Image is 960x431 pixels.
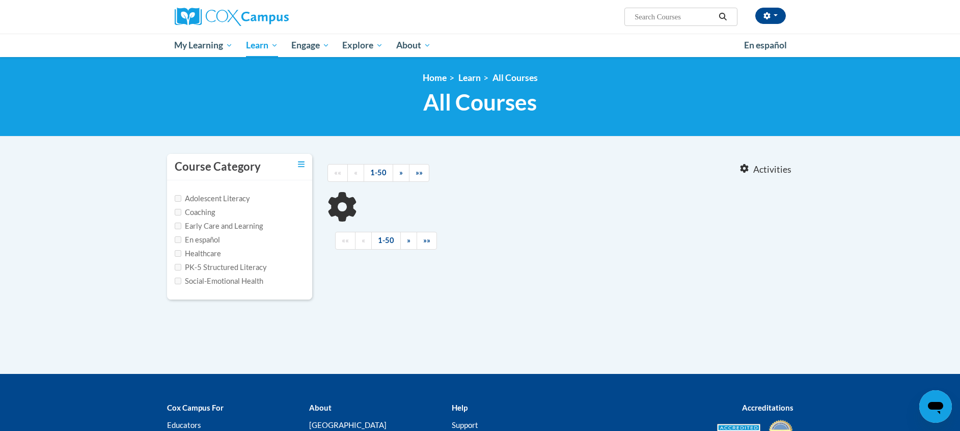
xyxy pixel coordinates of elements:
[423,236,430,245] span: »»
[417,232,437,250] a: End
[362,236,365,245] span: «
[407,236,410,245] span: »
[175,8,289,26] img: Cox Campus
[309,403,332,412] b: About
[400,232,417,250] a: Next
[175,248,221,259] label: Healthcare
[919,390,952,423] iframe: Button to launch messaging window
[755,8,786,24] button: Account Settings
[354,168,358,177] span: «
[327,164,348,182] a: Begining
[167,420,201,429] a: Educators
[342,236,349,245] span: ««
[744,40,787,50] span: En español
[174,39,233,51] span: My Learning
[409,164,429,182] a: End
[492,72,538,83] a: All Courses
[167,403,224,412] b: Cox Campus For
[715,11,730,23] button: Search
[159,34,801,57] div: Main menu
[175,207,215,218] label: Coaching
[175,159,261,175] h3: Course Category
[753,164,791,175] span: Activities
[737,35,793,56] a: En español
[175,250,181,257] input: Checkbox for Options
[285,34,336,57] a: Engage
[742,403,793,412] b: Accreditations
[175,8,368,26] a: Cox Campus
[423,72,447,83] a: Home
[634,11,715,23] input: Search Courses
[291,39,330,51] span: Engage
[175,234,220,246] label: En español
[175,209,181,215] input: Checkbox for Options
[416,168,423,177] span: »»
[390,34,437,57] a: About
[452,403,468,412] b: Help
[393,164,409,182] a: Next
[168,34,240,57] a: My Learning
[355,232,372,250] a: Previous
[423,89,537,116] span: All Courses
[452,420,478,429] a: Support
[175,221,263,232] label: Early Care and Learning
[175,278,181,284] input: Checkbox for Options
[336,34,390,57] a: Explore
[399,168,403,177] span: »
[347,164,364,182] a: Previous
[309,420,387,429] a: [GEOGRAPHIC_DATA]
[175,223,181,229] input: Checkbox for Options
[298,159,305,170] a: Toggle collapse
[175,264,181,271] input: Checkbox for Options
[364,164,393,182] a: 1-50
[175,276,263,287] label: Social-Emotional Health
[458,72,481,83] a: Learn
[334,168,341,177] span: ««
[335,232,355,250] a: Begining
[371,232,401,250] a: 1-50
[175,236,181,243] input: Checkbox for Options
[396,39,431,51] span: About
[342,39,383,51] span: Explore
[246,39,278,51] span: Learn
[175,262,267,273] label: PK-5 Structured Literacy
[175,193,250,204] label: Adolescent Literacy
[239,34,285,57] a: Learn
[175,195,181,202] input: Checkbox for Options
